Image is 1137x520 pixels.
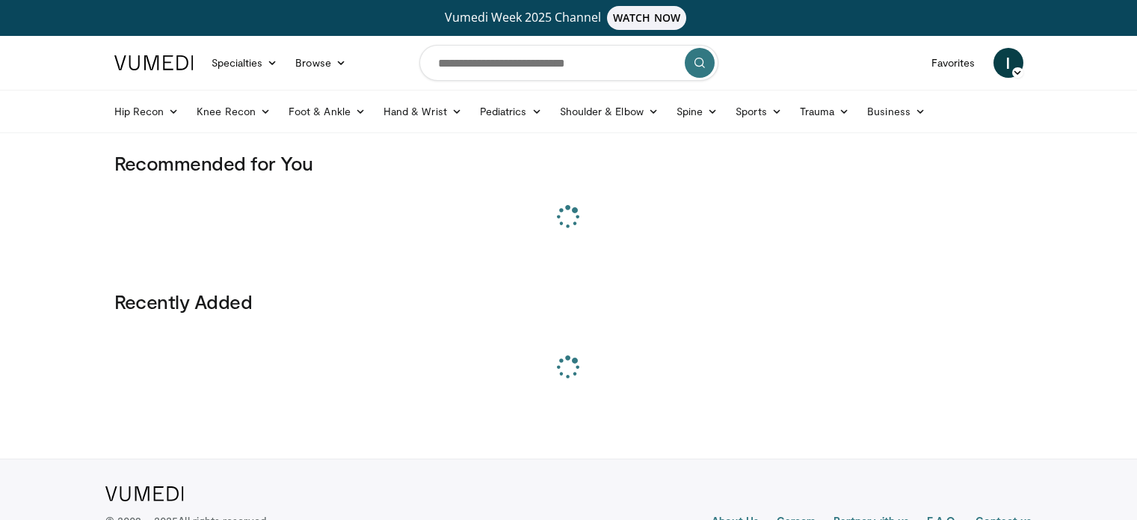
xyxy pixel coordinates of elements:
a: Favorites [922,48,985,78]
a: Trauma [791,97,859,126]
a: Vumedi Week 2025 ChannelWATCH NOW [117,6,1021,30]
h3: Recommended for You [114,151,1023,175]
a: Hip Recon [105,97,188,126]
h3: Recently Added [114,290,1023,313]
a: Foot & Ankle [280,97,375,126]
a: Hand & Wrist [375,97,471,126]
input: Search topics, interventions [419,45,718,81]
a: Spine [668,97,727,126]
a: Browse [286,48,355,78]
span: WATCH NOW [607,6,686,30]
a: Pediatrics [471,97,551,126]
a: Knee Recon [188,97,280,126]
a: I [993,48,1023,78]
img: VuMedi Logo [105,486,184,501]
img: VuMedi Logo [114,55,194,70]
a: Specialties [203,48,287,78]
a: Business [858,97,934,126]
a: Shoulder & Elbow [551,97,668,126]
a: Sports [727,97,791,126]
